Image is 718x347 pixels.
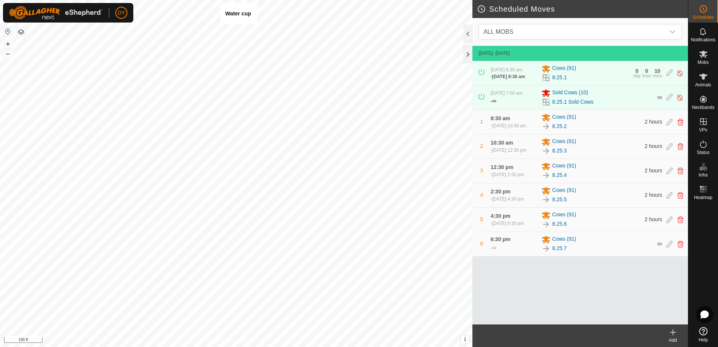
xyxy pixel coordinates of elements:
[464,336,466,342] span: i
[9,6,103,20] img: Gallagher Logo
[480,241,483,247] span: 6
[635,68,638,74] div: 0
[490,189,510,195] span: 2:30 pm
[698,60,709,65] span: Mobs
[552,64,576,73] span: Cows (91)
[658,337,688,344] div: Add
[676,69,683,77] img: Turn off schedule move
[645,68,648,74] div: 0
[645,216,662,222] span: 2 hours
[692,15,713,20] span: Schedules
[490,243,496,252] div: -
[645,143,662,149] span: 2 hours
[642,74,651,78] div: hour
[490,171,523,178] div: -
[480,143,483,149] span: 2
[490,97,496,106] div: -
[552,196,567,204] a: 8.25.5
[461,335,469,344] button: i
[633,74,640,78] div: day
[492,148,526,153] span: [DATE] 12:30 pm
[552,137,576,146] span: Cows (91)
[490,140,513,146] span: 10:30 am
[552,220,567,228] a: 8.25.6
[490,213,510,219] span: 4:30 pm
[676,94,683,101] img: Turn off schedule move
[552,122,567,130] a: 8.25.2
[490,115,510,121] span: 8:30 am
[694,195,712,200] span: Heatmap
[118,9,125,17] span: DY
[490,73,525,80] div: -
[492,74,525,79] span: [DATE] 8:30 am
[542,244,551,253] img: To
[645,192,662,198] span: 2 hours
[492,244,496,251] span: ∞
[645,167,662,173] span: 2 hours
[542,146,551,155] img: To
[490,236,510,242] span: 6:30 pm
[478,51,493,56] span: [DATE]
[3,39,12,48] button: +
[552,235,576,244] span: Cows (91)
[552,147,567,155] a: 8.25.3
[552,171,567,179] a: 8.25.4
[552,162,576,171] span: Cows (91)
[542,122,551,131] img: To
[698,338,708,342] span: Help
[3,27,12,36] button: Reset Map
[653,74,662,78] div: mins
[552,211,576,220] span: Cows (91)
[490,220,523,227] div: -
[692,105,714,110] span: Neckbands
[552,98,593,106] a: 8.25.1 Sold Cows
[490,122,526,129] div: -
[490,91,522,96] span: [DATE] 7:00 am
[480,192,483,198] span: 4
[17,27,26,36] button: Map Layers
[699,128,707,132] span: VPs
[542,220,551,229] img: To
[490,164,513,170] span: 12:30 pm
[477,5,688,14] h2: Scheduled Moves
[490,196,523,202] div: -
[480,119,483,125] span: 1
[655,68,661,74] div: 10
[225,9,251,18] div: Water cup
[244,337,266,344] a: Contact Us
[480,216,483,222] span: 5
[552,74,567,81] a: 8.25.1
[698,173,707,177] span: Infra
[493,51,510,56] span: - [DATE]
[492,123,526,128] span: [DATE] 10:30 am
[697,150,709,155] span: Status
[492,98,496,104] span: ∞
[542,171,551,180] img: To
[207,337,235,344] a: Privacy Policy
[695,83,711,87] span: Animals
[688,324,718,345] a: Help
[483,29,513,35] span: ALL MOBS
[552,113,576,122] span: Cows (91)
[552,89,588,98] span: Sold Cows (10)
[3,49,12,58] button: –
[657,240,662,247] span: ∞
[542,195,551,204] img: To
[645,119,662,125] span: 2 hours
[490,67,522,72] span: [DATE] 6:30 am
[480,167,483,173] span: 3
[492,172,523,177] span: [DATE] 2:30 pm
[691,38,715,42] span: Notifications
[552,186,576,195] span: Cows (91)
[492,221,523,226] span: [DATE] 6:30 pm
[480,24,665,39] span: ALL MOBS
[492,196,523,202] span: [DATE] 4:30 pm
[657,94,662,101] span: ∞
[665,24,680,39] div: dropdown trigger
[490,147,526,154] div: -
[552,244,567,252] a: 8.25.7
